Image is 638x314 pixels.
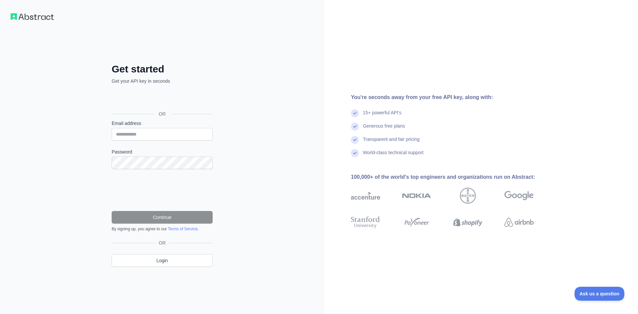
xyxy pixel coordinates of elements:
div: Transparent and fair pricing [363,136,420,149]
img: check mark [351,149,359,157]
img: stanford university [351,215,380,230]
img: check mark [351,136,359,144]
p: Get your API key in seconds [112,78,213,84]
img: nokia [402,188,431,204]
label: Password [112,149,213,155]
div: World-class technical support [363,149,424,162]
div: Generous free plans [363,123,405,136]
h2: Get started [112,63,213,75]
img: airbnb [504,215,534,230]
img: google [504,188,534,204]
img: shopify [453,215,482,230]
img: Workflow [11,13,54,20]
div: You're seconds away from your free API key, along with: [351,93,555,101]
img: check mark [351,123,359,131]
div: By signing up, you agree to our . [112,226,213,232]
button: Continue [112,211,213,224]
a: Terms of Service [168,227,197,231]
iframe: Toggle Customer Support [575,287,625,301]
span: OR [156,240,168,246]
label: Email address [112,120,213,127]
img: accenture [351,188,380,204]
iframe: reCAPTCHA [112,177,213,203]
iframe: Sign in with Google Button [108,92,215,106]
div: 15+ powerful API's [363,109,401,123]
img: bayer [460,188,476,204]
img: payoneer [402,215,431,230]
div: 100,000+ of the world's top engineers and organizations run on Abstract: [351,173,555,181]
span: OR [154,111,171,117]
img: check mark [351,109,359,117]
a: Login [112,254,213,267]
